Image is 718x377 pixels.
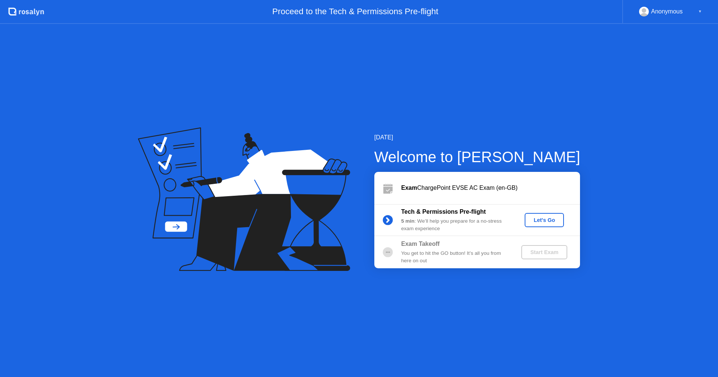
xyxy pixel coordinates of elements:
div: Let's Go [528,217,561,223]
b: 5 min [401,218,415,224]
button: Start Exam [521,245,567,259]
div: ChargePoint EVSE AC Exam (en-GB) [401,183,580,192]
div: Anonymous [651,7,683,16]
div: Welcome to [PERSON_NAME] [374,146,580,168]
b: Exam [401,185,417,191]
div: : We’ll help you prepare for a no-stress exam experience [401,217,509,233]
b: Exam Takeoff [401,241,440,247]
div: Start Exam [524,249,564,255]
b: Tech & Permissions Pre-flight [401,208,486,215]
div: ▼ [698,7,702,16]
div: You get to hit the GO button! It’s all you from here on out [401,250,509,265]
div: [DATE] [374,133,580,142]
button: Let's Go [525,213,564,227]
